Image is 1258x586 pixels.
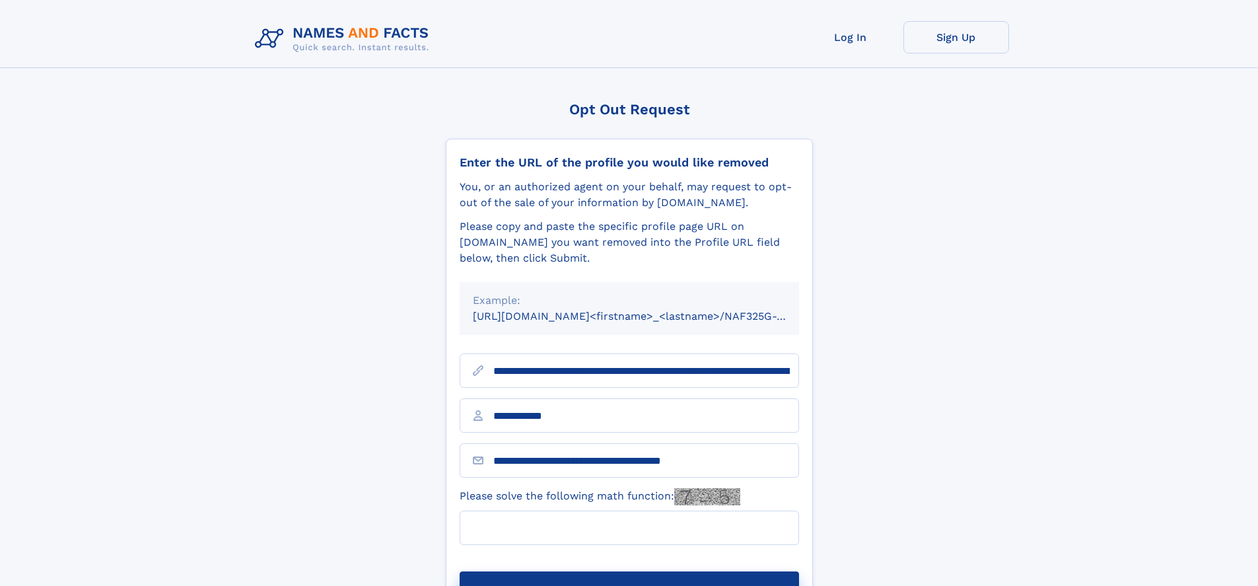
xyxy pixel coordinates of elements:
[903,21,1009,54] a: Sign Up
[460,219,799,266] div: Please copy and paste the specific profile page URL on [DOMAIN_NAME] you want removed into the Pr...
[460,179,799,211] div: You, or an authorized agent on your behalf, may request to opt-out of the sale of your informatio...
[473,293,786,309] div: Example:
[460,488,740,505] label: Please solve the following math function:
[250,21,440,57] img: Logo Names and Facts
[798,21,903,54] a: Log In
[446,101,813,118] div: Opt Out Request
[473,310,824,322] small: [URL][DOMAIN_NAME]<firstname>_<lastname>/NAF325G-xxxxxxxx
[460,155,799,170] div: Enter the URL of the profile you would like removed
